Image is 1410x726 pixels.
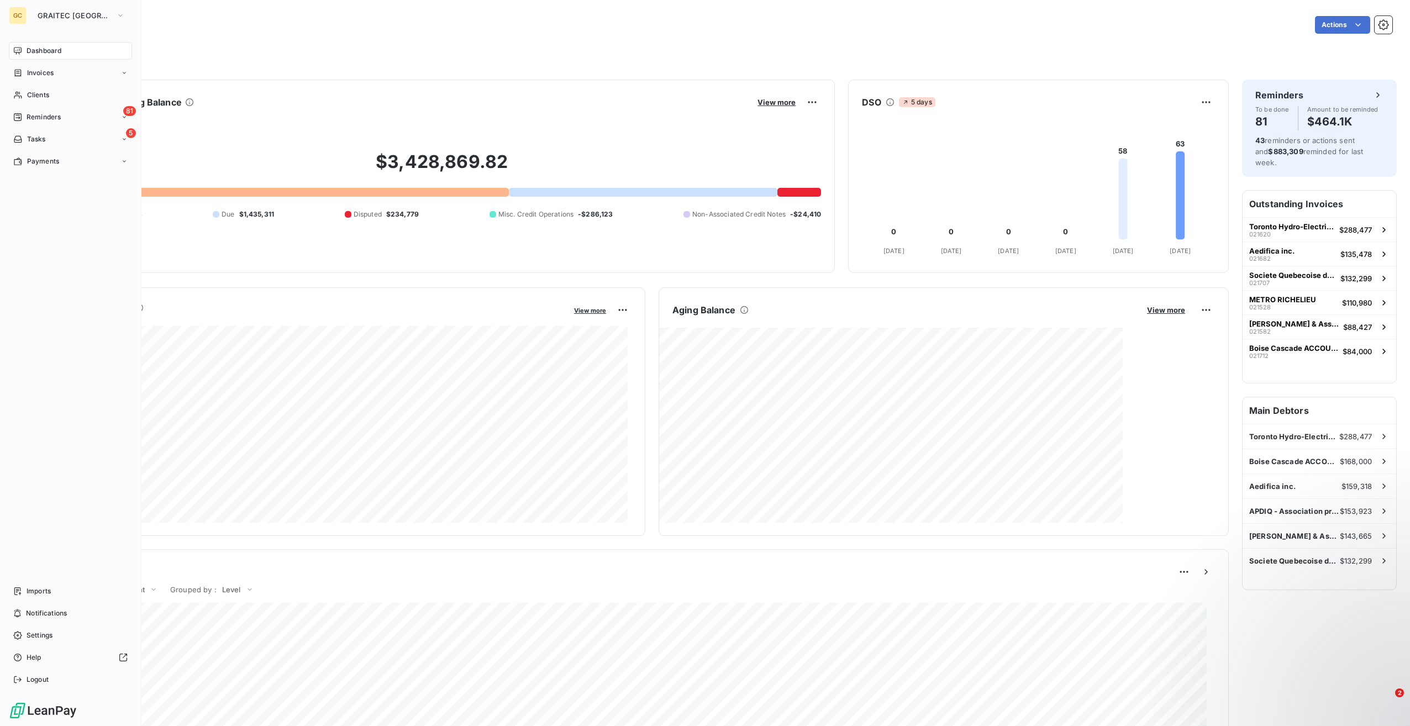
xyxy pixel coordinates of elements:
[1340,274,1372,283] span: $132,299
[790,209,821,219] span: -$24,410
[170,585,217,594] span: Grouped by :
[1339,432,1372,441] span: $288,477
[1315,16,1370,34] button: Actions
[38,11,112,20] span: GRAITEC [GEOGRAPHIC_DATA]
[9,7,27,24] div: GC
[1340,507,1372,515] span: $153,923
[1249,231,1271,238] span: 021620
[27,586,51,596] span: Imports
[62,151,821,184] h2: $3,428,869.82
[27,156,59,166] span: Payments
[1340,457,1372,466] span: $168,000
[1255,88,1303,102] h6: Reminders
[1249,507,1340,515] span: APDIQ - Association professionnelle des designers d’interieur du [GEOGRAPHIC_DATA]
[1249,304,1271,311] span: 021528
[1341,482,1372,491] span: $159,318
[27,68,54,78] span: Invoices
[1055,247,1076,255] tspan: [DATE]
[899,97,935,107] span: 5 days
[123,106,136,116] span: 81
[862,96,881,109] h6: DSO
[1249,255,1271,262] span: 021682
[998,247,1019,255] tspan: [DATE]
[62,314,566,326] span: Monthly Revenue
[1249,353,1269,359] span: 021712
[1255,106,1289,113] span: To be done
[1147,306,1185,314] span: View more
[1243,191,1396,217] h6: Outstanding Invoices
[1255,136,1265,145] span: 43
[1307,106,1379,113] span: Amount to be reminded
[1249,482,1296,491] span: Aedifica inc.
[571,305,609,315] button: View more
[1343,347,1372,356] span: $84,000
[574,307,606,314] span: View more
[1372,688,1399,715] iframe: Intercom live chat
[1243,266,1396,290] button: Societe Quebecoise des Infrastructures021707$132,299
[1144,305,1188,315] button: View more
[239,209,275,219] span: $1,435,311
[27,653,41,662] span: Help
[27,46,61,56] span: Dashboard
[386,209,419,219] span: $234,779
[1249,532,1340,540] span: [PERSON_NAME] & Associates Ltd
[1249,556,1340,565] span: Societe Quebecoise des Infrastructures
[1340,532,1372,540] span: $143,665
[757,98,796,107] span: View more
[1255,113,1289,130] h4: 81
[578,209,613,219] span: -$286,123
[126,128,136,138] span: 5
[1307,113,1379,130] h4: $464.1K
[9,702,77,719] img: Logo LeanPay
[498,209,574,219] span: Misc. Credit Operations
[1249,280,1270,286] span: 021707
[9,649,132,666] a: Help
[1249,295,1316,304] span: METRO RICHELIEU
[1249,319,1339,328] span: [PERSON_NAME] & Associates Ltd
[1249,246,1295,255] span: Aedifica inc.
[1340,556,1372,565] span: $132,299
[692,209,786,219] span: Non-Associated Credit Notes
[1249,271,1336,280] span: Societe Quebecoise des Infrastructures
[1243,397,1396,424] h6: Main Debtors
[1395,688,1404,697] span: 2
[1342,298,1372,307] span: $110,980
[1268,147,1303,156] span: $883,309
[27,112,61,122] span: Reminders
[1243,290,1396,314] button: METRO RICHELIEU021528$110,980
[27,630,52,640] span: Settings
[1243,339,1396,363] button: Boise Cascade ACCOUNT PAYABLE021712$84,000
[1249,222,1335,231] span: Toronto Hydro-Electric System Ltd.
[354,209,382,219] span: Disputed
[1243,241,1396,266] button: Aedifica inc.021682$135,478
[26,608,67,618] span: Notifications
[27,134,46,144] span: Tasks
[1340,250,1372,259] span: $135,478
[1113,247,1134,255] tspan: [DATE]
[754,97,799,107] button: View more
[1243,314,1396,339] button: [PERSON_NAME] & Associates Ltd021582$88,427
[1249,344,1338,353] span: Boise Cascade ACCOUNT PAYABLE
[672,303,735,317] h6: Aging Balance
[27,675,49,685] span: Logout
[222,585,241,594] span: Level
[1339,225,1372,234] span: $288,477
[1243,217,1396,241] button: Toronto Hydro-Electric System Ltd.021620$288,477
[941,247,962,255] tspan: [DATE]
[883,247,904,255] tspan: [DATE]
[1343,323,1372,332] span: $88,427
[1170,247,1191,255] tspan: [DATE]
[1249,457,1340,466] span: Boise Cascade ACCOUNT PAYABLE
[1249,328,1271,335] span: 021582
[222,209,234,219] span: Due
[1249,432,1339,441] span: Toronto Hydro-Electric System Ltd.
[27,90,49,100] span: Clients
[1255,136,1363,167] span: reminders or actions sent and reminded for last week.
